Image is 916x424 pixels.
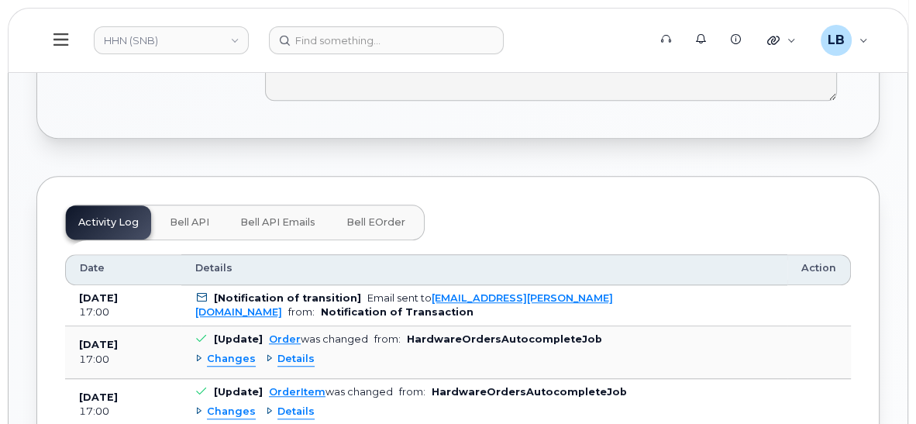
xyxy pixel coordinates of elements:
[321,306,473,318] b: Notification of Transaction
[787,254,851,285] th: Action
[214,386,263,398] b: [Update]
[828,31,845,50] span: LB
[214,292,361,304] b: [Notification of transition]
[810,25,879,56] div: LeBlanc, Ben (SNB)
[269,333,368,345] div: was changed
[214,333,263,345] b: [Update]
[207,405,256,419] span: Changes
[407,333,602,345] b: HardwareOrdersAutocompleteJob
[195,292,613,318] div: Email sent to
[432,386,627,398] b: HardwareOrdersAutocompleteJob
[79,353,167,367] div: 17:00
[79,339,118,350] b: [DATE]
[374,333,401,345] span: from:
[269,333,301,345] a: Order
[79,292,118,304] b: [DATE]
[756,25,807,56] div: Quicklinks
[195,261,232,275] span: Details
[269,386,393,398] div: was changed
[277,405,315,419] span: Details
[346,216,405,229] span: Bell eOrder
[79,305,167,319] div: 17:00
[79,391,118,403] b: [DATE]
[94,26,249,54] a: HHN (SNB)
[240,216,315,229] span: Bell API Emails
[399,386,425,398] span: from:
[269,386,325,398] a: OrderItem
[79,405,167,419] div: 17:00
[288,306,315,318] span: from:
[277,352,315,367] span: Details
[170,216,209,229] span: Bell API
[207,352,256,367] span: Changes
[80,261,105,275] span: Date
[269,26,504,54] input: Find something...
